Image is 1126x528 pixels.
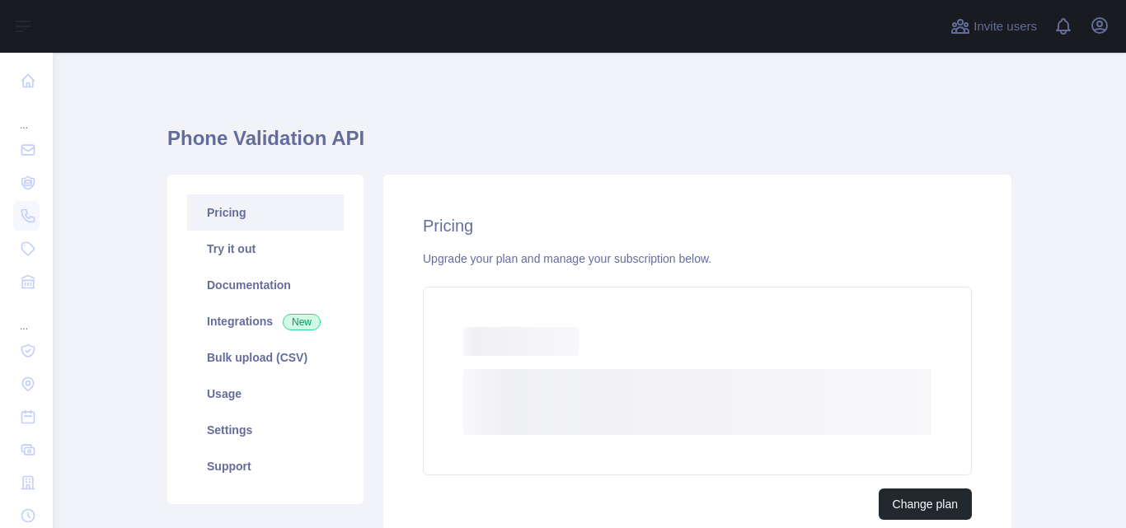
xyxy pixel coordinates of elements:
h2: Pricing [423,214,972,237]
a: Integrations New [187,303,344,339]
button: Change plan [879,488,972,520]
a: Documentation [187,267,344,303]
a: Usage [187,376,344,412]
div: ... [13,99,40,132]
h1: Phone Validation API [167,125,1011,165]
span: Invite users [974,17,1037,36]
a: Settings [187,412,344,448]
button: Invite users [947,13,1040,40]
a: Support [187,448,344,484]
a: Bulk upload (CSV) [187,339,344,376]
div: Upgrade your plan and manage your subscription below. [423,250,972,267]
span: New [283,314,321,330]
div: ... [13,300,40,333]
a: Try it out [187,231,344,267]
a: Pricing [187,194,344,231]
